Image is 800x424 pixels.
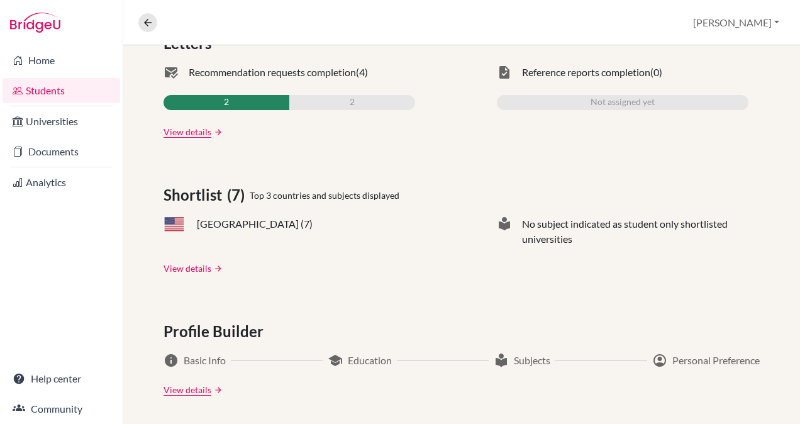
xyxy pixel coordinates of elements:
a: Universities [3,109,120,134]
span: (0) [650,65,662,80]
a: View details [164,125,211,138]
span: mark_email_read [164,65,179,80]
span: Not assigned yet [591,95,655,110]
a: Analytics [3,170,120,195]
span: (4) [356,65,368,80]
span: local_library [494,353,509,368]
span: US [164,216,185,232]
a: Community [3,396,120,421]
span: school [328,353,343,368]
span: info [164,353,179,368]
a: Help center [3,366,120,391]
span: account_circle [652,353,667,368]
a: View details [164,262,211,275]
span: Recommendation requests completion [189,65,356,80]
a: Home [3,48,120,73]
span: 2 [350,95,355,110]
span: Shortlist [164,184,227,206]
button: [PERSON_NAME] [687,11,785,35]
img: Bridge-U [10,13,60,33]
a: arrow_forward [211,128,223,137]
span: Education [348,353,392,368]
a: arrow_forward [211,264,223,273]
span: 2 [224,95,229,110]
span: Personal Preference [672,353,760,368]
span: Top 3 countries and subjects displayed [250,189,399,202]
span: Reference reports completion [522,65,650,80]
span: Subjects [514,353,550,368]
span: Basic Info [184,353,226,368]
span: [GEOGRAPHIC_DATA] (7) [197,216,313,232]
span: (7) [227,184,250,206]
span: No subject indicated as student only shortlisted universities [522,216,748,247]
span: task [497,65,512,80]
a: Students [3,78,120,103]
span: local_library [497,216,512,247]
a: View details [164,383,211,396]
a: Documents [3,139,120,164]
a: arrow_forward [211,386,223,394]
span: Profile Builder [164,320,269,343]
